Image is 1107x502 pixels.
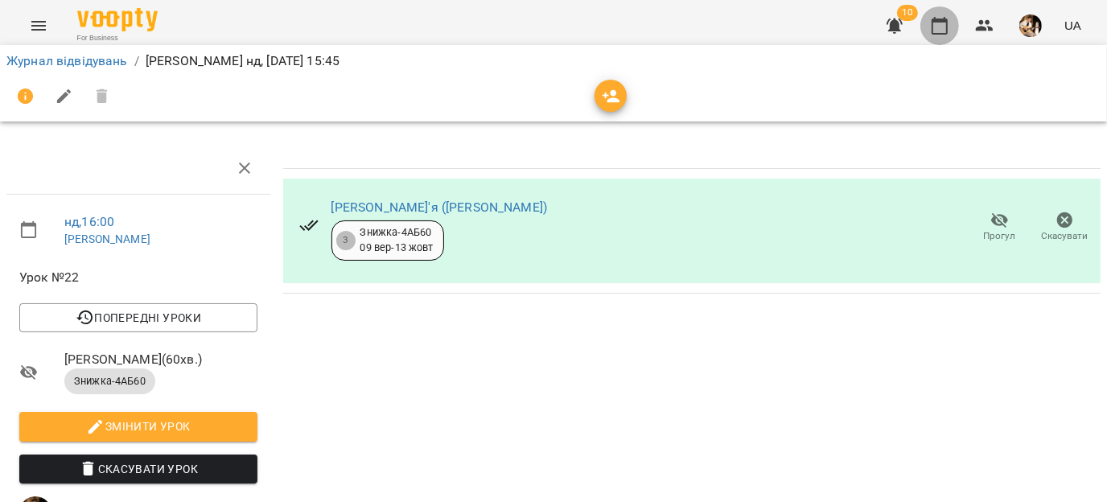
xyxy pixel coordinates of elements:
[32,459,245,479] span: Скасувати Урок
[32,308,245,327] span: Попередні уроки
[1042,229,1088,243] span: Скасувати
[1058,10,1088,40] button: UA
[19,268,257,287] span: Урок №22
[336,231,356,250] div: 3
[19,455,257,483] button: Скасувати Урок
[64,350,257,369] span: [PERSON_NAME] ( 60 хв. )
[19,303,257,332] button: Попередні уроки
[967,205,1032,250] button: Прогул
[19,412,257,441] button: Змінити урок
[1019,14,1042,37] img: 0162ea527a5616b79ea1cf03ccdd73a5.jpg
[984,229,1016,243] span: Прогул
[64,374,155,389] span: Знижка-4АБ60
[64,214,114,229] a: нд , 16:00
[64,232,150,245] a: [PERSON_NAME]
[134,51,139,71] li: /
[6,51,1101,71] nav: breadcrumb
[32,417,245,436] span: Змінити урок
[146,51,340,71] p: [PERSON_NAME] нд, [DATE] 15:45
[77,33,158,43] span: For Business
[360,225,434,255] div: Знижка-4АБ60 09 вер - 13 жовт
[19,6,58,45] button: Menu
[1064,17,1081,34] span: UA
[77,8,158,31] img: Voopty Logo
[331,200,548,215] a: [PERSON_NAME]'я ([PERSON_NAME])
[1032,205,1097,250] button: Скасувати
[897,5,918,21] span: 10
[6,53,128,68] a: Журнал відвідувань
